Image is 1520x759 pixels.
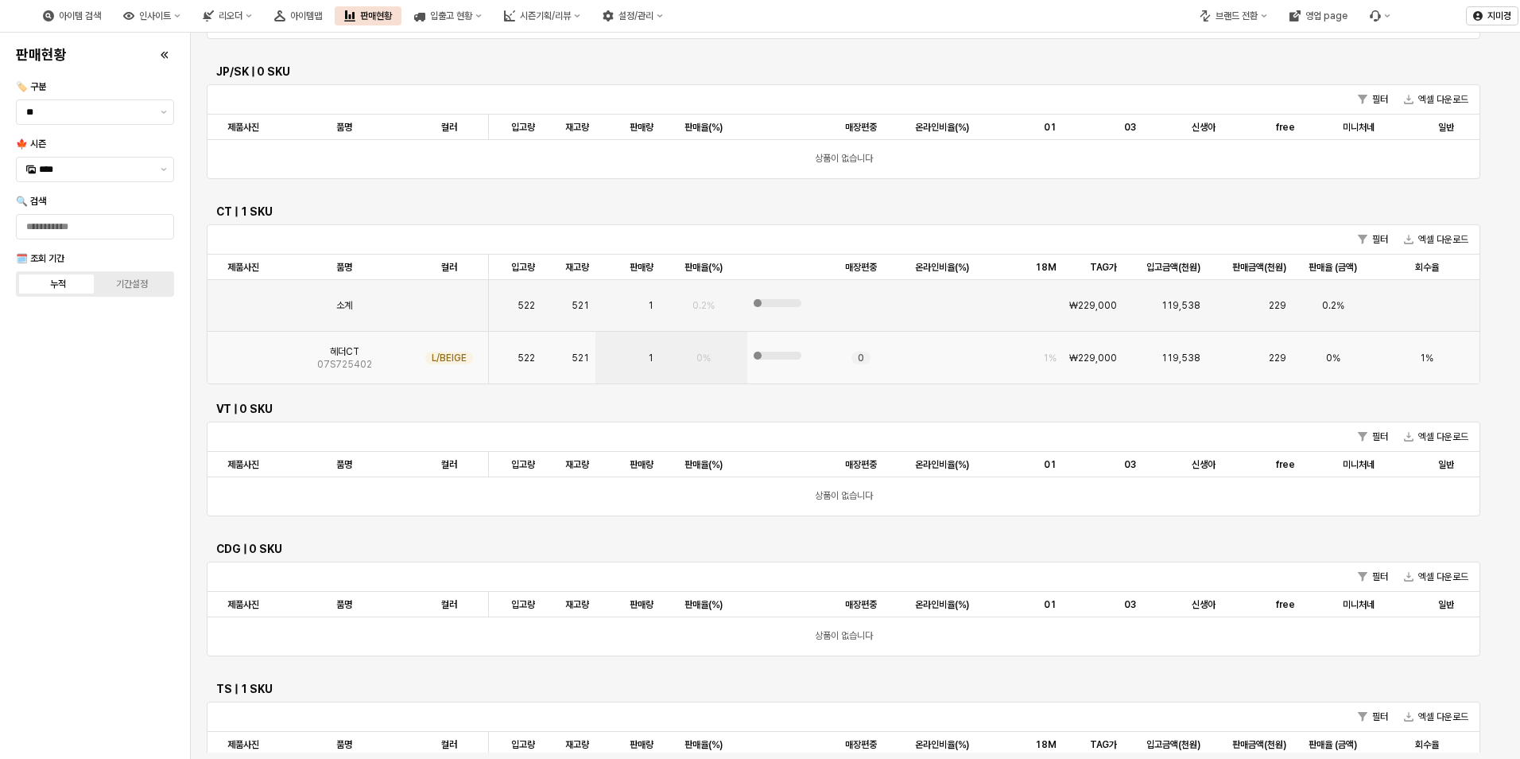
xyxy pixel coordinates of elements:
[191,33,1520,759] main: App Frame
[405,6,491,25] button: 입출고 현황
[1309,738,1357,751] span: 판매율 (금액)
[1343,458,1375,471] span: 미니처네
[227,121,259,134] span: 제품사진
[1069,352,1117,364] span: ₩229,000
[630,738,653,751] span: 판매량
[1398,90,1475,109] button: 엑셀 다운로드
[330,345,359,358] span: 헤더CT
[1161,352,1200,364] span: 119,538
[648,352,653,364] span: 1
[1351,427,1394,446] button: 필터
[1090,261,1117,274] span: TAG가
[1420,352,1433,364] span: 1%
[1276,121,1295,134] span: free
[16,253,64,264] span: 🗓️ 조회 기간
[511,738,535,751] span: 입고량
[696,352,711,364] span: 0%
[618,10,653,21] div: 설정/관리
[227,261,259,274] span: 제품사진
[915,738,969,751] span: 온라인비율(%)
[219,10,242,21] div: 리오더
[915,458,969,471] span: 온라인비율(%)
[1309,261,1357,274] span: 판매율 (금액)
[265,6,332,25] div: 아이템맵
[494,6,590,25] button: 시즌기획/리뷰
[139,10,171,21] div: 인사이트
[511,598,535,611] span: 입고량
[915,121,969,134] span: 온라인비율(%)
[1343,598,1375,611] span: 미니처네
[207,140,1479,178] div: 상품이 없습니다
[1124,598,1136,611] span: 03
[1360,6,1400,25] div: Menu item 6
[193,6,262,25] button: 리오더
[630,261,653,274] span: 판매량
[227,598,259,611] span: 제품사진
[1398,707,1475,726] button: 엑셀 다운로드
[858,352,864,364] span: 0
[1351,707,1394,726] button: 필터
[1398,230,1475,249] button: 엑셀 다운로드
[441,121,457,134] span: 컬러
[511,458,535,471] span: 입고량
[684,458,723,471] span: 판매율(%)
[1124,121,1136,134] span: 03
[216,64,1471,79] h6: JP/SK | 0 SKU
[565,598,589,611] span: 재고량
[336,121,352,134] span: 품명
[630,121,653,134] span: 판매량
[16,47,67,63] h4: 판매현황
[1487,10,1511,22] p: 지미경
[1044,121,1057,134] span: 01
[565,738,589,751] span: 재고량
[1192,458,1216,471] span: 신생아
[572,352,589,364] span: 521
[1161,299,1200,312] span: 119,538
[845,738,877,751] span: 매장편중
[565,261,589,274] span: 재고량
[518,352,535,364] span: 522
[684,261,723,274] span: 판매율(%)
[684,121,723,134] span: 판매율(%)
[565,121,589,134] span: 재고량
[1438,121,1454,134] span: 일반
[1280,6,1357,25] button: 영업 page
[441,598,457,611] span: 컬러
[33,6,111,25] button: 아이템 검색
[1269,352,1286,364] span: 229
[1351,230,1394,249] button: 필터
[565,458,589,471] span: 재고량
[1232,738,1286,751] span: 판매금액(천원)
[1090,738,1117,751] span: TAG가
[1351,90,1394,109] button: 필터
[572,299,589,312] span: 521
[1438,598,1454,611] span: 일반
[317,358,372,371] span: 07S725402
[1190,6,1277,25] button: 브랜드 전환
[511,121,535,134] span: 입고량
[1276,458,1295,471] span: free
[336,458,352,471] span: 품명
[336,261,352,274] span: 품명
[684,738,723,751] span: 판매율(%)
[227,458,259,471] span: 제품사진
[360,10,392,21] div: 판매현황
[59,10,101,21] div: 아이템 검색
[1232,261,1286,274] span: 판매금액(천원)
[1044,598,1057,611] span: 01
[630,598,653,611] span: 판매량
[1305,10,1347,21] div: 영업 page
[207,477,1479,516] div: 상품이 없습니다
[114,6,190,25] button: 인사이트
[684,598,723,611] span: 판매율(%)
[1043,352,1057,364] span: 1%
[1192,121,1216,134] span: 신생아
[520,10,571,21] div: 시즌기획/리뷰
[50,278,66,290] div: 누적
[1124,458,1136,471] span: 03
[845,458,877,471] span: 매장편중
